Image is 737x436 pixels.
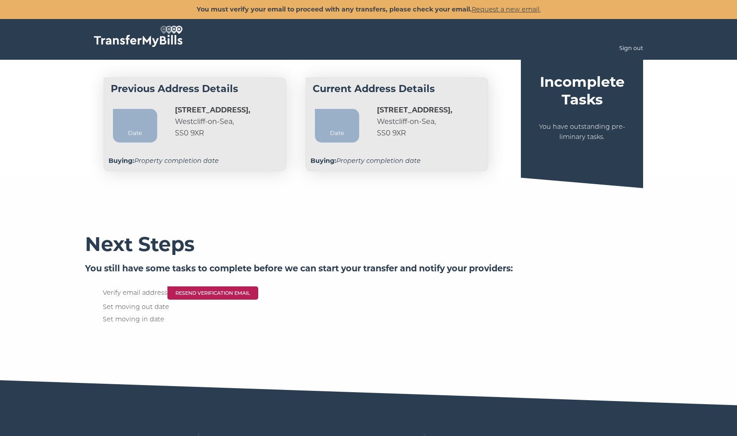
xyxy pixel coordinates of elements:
a: Request a new email. [472,5,541,13]
p: You have outstanding pre-liminary tasks. [528,122,636,143]
h4: Previous Address Details [111,82,279,96]
em: Property completion date [310,157,421,165]
h4: Current Address Details [313,82,481,96]
img: TransferMyBills.com - Helping ease the stress of moving [94,26,182,47]
strong: [STREET_ADDRESS], [175,106,250,114]
li: Set moving in date [103,314,652,324]
address: Westcliff-on-Sea, SS0 9XR [377,104,452,139]
li: Set moving out date [103,302,652,312]
span: Date [128,130,142,136]
strong: Buying: [310,157,336,165]
a: [STREET_ADDRESS],Westcliff-on-Sea,SS0 9XR [175,104,250,139]
strong: Buying: [109,157,134,165]
strong: [STREET_ADDRESS], [377,106,452,114]
a: Sign out [619,45,643,51]
em: Property completion date [109,157,219,165]
a: Resend Verification Email [167,286,258,300]
a: [STREET_ADDRESS],Westcliff-on-Sea,SS0 9XR [377,104,452,139]
h4: Incomplete Tasks [528,73,636,108]
h6: You still have some tasks to complete before we can start your transfer and notify your providers: [85,262,652,274]
address: Westcliff-on-Sea, SS0 9XR [175,104,250,139]
a: Date [104,100,166,152]
h2: Next Steps [85,232,652,255]
a: Date [306,100,368,152]
p: You must verify your email to proceed with any transfers, please check your email. [4,4,733,15]
span: Date [330,130,344,136]
li: Verify email address [103,288,652,300]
